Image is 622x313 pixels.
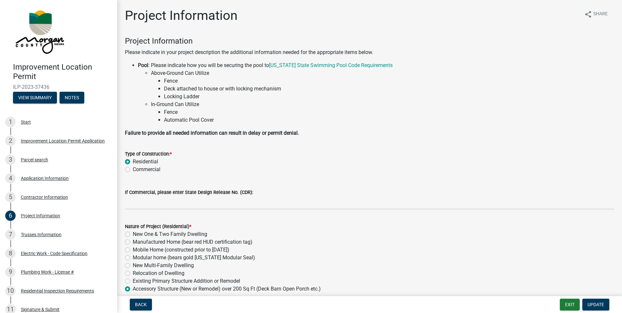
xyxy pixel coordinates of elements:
li: Above-Ground Can Utilize [151,69,614,101]
h4: Improvement Location Permit [13,62,112,81]
div: Plumbing Work - License # [21,270,74,274]
label: Relocation of Dwelling [133,269,184,277]
div: 2 [5,136,16,146]
div: Signature & Submit [21,307,60,312]
div: Start [21,120,31,124]
li: Locking Ladder [164,93,614,101]
li: In-Ground Can Utilize [151,101,614,124]
div: Project Information [21,213,60,218]
li: Deck attached to house or with locking mechanism [164,85,614,93]
div: Improvement Location Permit Application [21,139,105,143]
div: Contractor Information [21,195,68,199]
label: Accessory Structure (New or Remodel) over 200 Sq Ft (Deck Barn Open Porch etc.) [133,285,321,293]
li: Fence [164,77,614,85]
h4: Project Information [125,36,614,46]
button: Update [582,299,609,310]
button: Back [130,299,152,310]
li: : Please indicate how you will be securing the pool to [138,61,614,124]
strong: Pool [138,62,148,68]
div: Application Information [21,176,69,181]
button: Exit [560,299,580,310]
div: 10 [5,286,16,296]
div: 4 [5,173,16,184]
img: Morgan County, Indiana [13,7,65,56]
a: [US_STATE] State Swimming Pool Code Requirements [269,62,393,68]
label: Residential [133,158,158,166]
li: Automatic Pool Cover [164,116,614,124]
div: Parcel search [21,157,48,162]
label: Type of Construction: [125,152,172,156]
i: share [584,10,592,18]
span: Back [135,302,147,307]
label: Commercial [133,166,160,173]
label: If Commercial, please enter State Design Release No. (CDR): [125,190,253,195]
div: 8 [5,248,16,259]
div: 5 [5,192,16,202]
label: Nature of Project (Residential) [125,225,191,229]
button: shareShare [579,8,613,20]
label: Inground & Above Ground Swimming Pool [133,293,229,301]
button: Notes [60,92,84,103]
div: 9 [5,267,16,277]
button: View Summary [13,92,57,103]
wm-modal-confirm: Notes [60,95,84,101]
label: Modular home (bears gold [US_STATE] Modular Seal) [133,254,255,262]
label: Manufactured Home (bear red HUD certification tag) [133,238,252,246]
div: Trusses Information [21,232,61,237]
h1: Project Information [125,8,237,23]
li: Fence [164,108,614,116]
div: 1 [5,117,16,127]
div: 6 [5,211,16,221]
span: ILP-2023-37436 [13,84,104,90]
span: Share [593,10,608,18]
label: New Multi-Family Dwelling [133,262,194,269]
wm-modal-confirm: Summary [13,95,57,101]
strong: Failure to provide all needed information can result in delay or permit denial. [125,130,299,136]
span: Update [588,302,604,307]
div: Electric Work - Code Specification [21,251,88,256]
label: Existing Primary Structure Addition or Remodel [133,277,240,285]
div: 7 [5,229,16,240]
label: Mobile Home (constructed prior to [DATE]) [133,246,229,254]
label: New One & Two Family Dwelling [133,230,207,238]
div: 3 [5,155,16,165]
p: Please indicate in your project description the additional information needed for the appropriate... [125,48,614,56]
div: Residential Inspection Requirements [21,289,94,293]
